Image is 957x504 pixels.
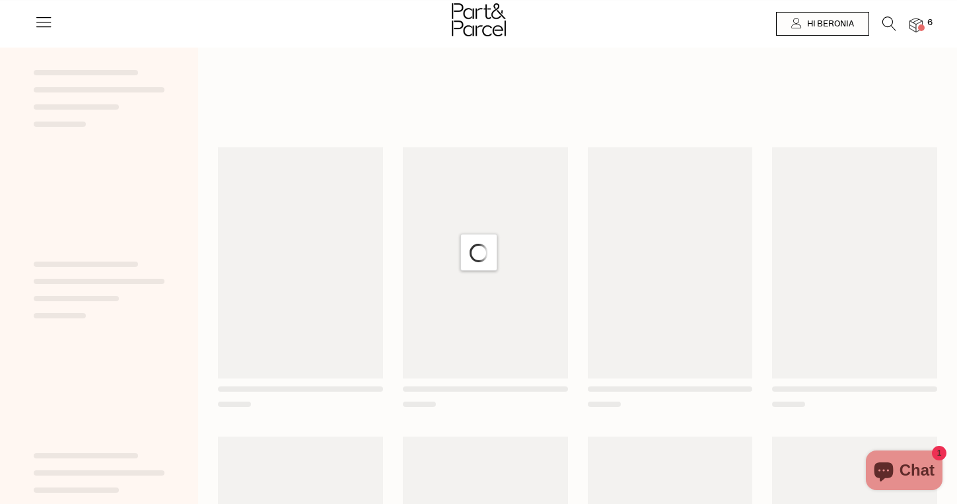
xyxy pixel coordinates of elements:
[909,18,923,32] a: 6
[804,18,854,30] span: Hi Beronia
[452,3,506,36] img: Part&Parcel
[924,17,936,29] span: 6
[862,450,946,493] inbox-online-store-chat: Shopify online store chat
[776,12,869,36] a: Hi Beronia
